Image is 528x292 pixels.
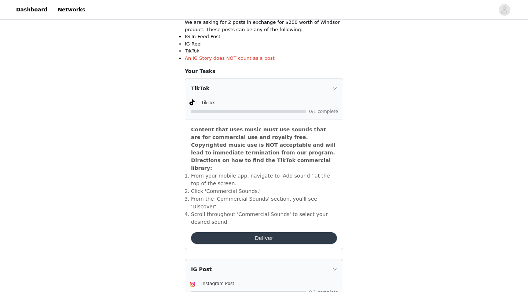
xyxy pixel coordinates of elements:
[12,1,52,18] a: Dashboard
[201,100,215,105] span: TikTok
[333,267,337,271] i: icon: right
[191,172,337,187] li: ​From your mobile app, navigate to 'Add sound ' at the top of the screen.
[191,127,335,171] strong: Content that uses music must use sounds that are for commercial use and royalty free. Copyrighted...
[191,211,337,226] li: ​Scroll throughout 'Commercial Sounds' to select your desired sound.
[185,259,343,279] div: icon: rightIG Post
[191,187,337,195] li: ​Click 'Commercial Sounds.'
[185,79,343,98] div: icon: rightTikTok
[190,281,195,287] img: Instagram Icon
[185,19,343,33] p: We are asking for 2 posts in exchange for $200 worth of Windsor product. These posts can be any o...
[185,33,343,40] li: IG In-Feed Post
[309,109,338,114] span: 0/1 complete
[185,55,275,61] span: An IG Story does NOT count as a post
[185,40,343,48] li: IG Reel
[185,47,343,55] li: TikTok
[201,281,234,286] span: Instagram Post
[53,1,89,18] a: Networks
[191,232,337,244] button: Deliver
[185,67,343,75] h4: Your Tasks
[333,86,337,91] i: icon: right
[191,195,337,211] li: ​From the 'Commercial Sounds' section, you'll see 'Discover'.
[501,4,508,16] div: avatar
